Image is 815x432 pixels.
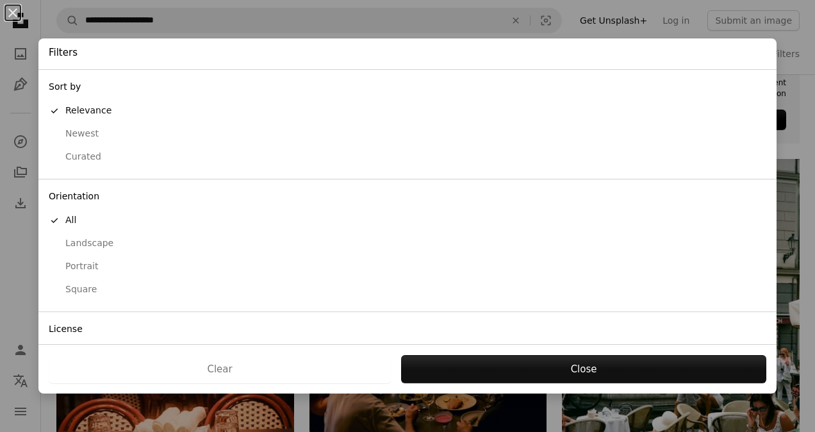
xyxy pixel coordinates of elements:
button: All [38,342,777,365]
div: Newest [49,128,766,140]
div: Portrait [49,260,766,273]
div: Landscape [49,237,766,250]
div: Orientation [38,185,777,209]
button: Portrait [38,255,777,278]
button: Curated [38,145,777,169]
div: License [38,317,777,342]
div: Square [49,283,766,296]
button: Close [401,355,766,383]
button: Clear [49,355,391,383]
div: All [49,214,766,227]
button: Landscape [38,232,777,255]
button: Newest [38,122,777,145]
div: Curated [49,151,766,163]
h4: Filters [49,46,78,60]
button: Relevance [38,99,777,122]
div: Relevance [49,104,766,117]
button: All [38,209,777,232]
button: Square [38,278,777,301]
div: Sort by [38,75,777,99]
